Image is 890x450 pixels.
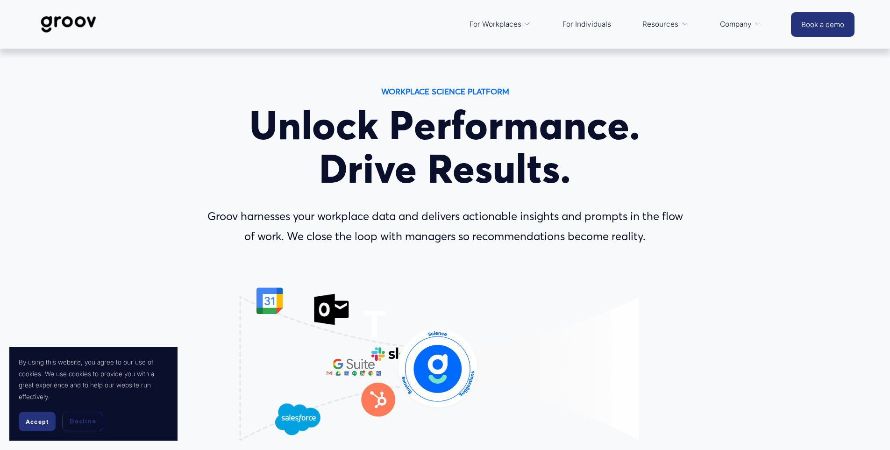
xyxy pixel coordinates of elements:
a: folder dropdown [638,13,693,36]
p: By using this website, you agree to our use of cookies. We use cookies to provide you with a grea... [19,357,168,402]
img: Groov | Workplace Science Platform | Unlock Performance | Drive Results [36,9,101,40]
section: Cookie banner [9,347,178,441]
a: folder dropdown [465,13,536,36]
a: For Individuals [558,13,616,36]
button: Accept [19,412,56,431]
a: Book a demo [791,12,854,37]
strong: WORKPLACE SCIENCE PLATFORM [381,86,509,96]
span: Decline [70,417,96,426]
p: Groov harnesses your workplace data and delivers actionable insights and prompts in the flow of w... [201,207,690,247]
h1: Unlock Performance. Drive Results. [201,104,690,191]
span: Resources [642,18,678,31]
span: For Workplaces [470,18,521,31]
button: Decline [62,412,103,431]
span: Company [720,18,752,31]
a: folder dropdown [715,13,766,36]
span: Accept [26,418,49,425]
